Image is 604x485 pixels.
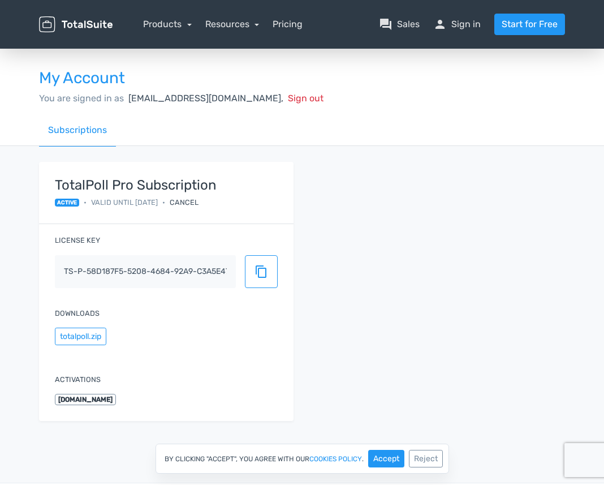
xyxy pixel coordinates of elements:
span: [EMAIL_ADDRESS][DOMAIN_NAME], [128,93,283,104]
span: [DOMAIN_NAME] [55,394,116,405]
a: Start for Free [494,14,565,35]
div: By clicking "Accept", you agree with our . [156,444,449,474]
button: Reject [409,450,443,467]
span: Valid until [DATE] [91,197,158,208]
span: active [55,199,79,207]
label: License key [55,235,100,246]
button: totalpoll.zip [55,328,106,345]
a: Subscriptions [39,114,116,147]
div: Cancel [170,197,199,208]
button: content_copy [245,255,278,288]
button: Accept [368,450,404,467]
span: question_answer [379,18,392,31]
a: Resources [205,19,260,29]
strong: TotalPoll Pro Subscription [55,178,217,192]
span: Sign out [288,93,323,104]
span: person [433,18,447,31]
a: cookies policy [309,456,362,462]
a: question_answerSales [379,18,420,31]
span: You are signed in as [39,93,124,104]
span: • [162,197,165,208]
span: content_copy [254,265,268,278]
a: Pricing [273,18,303,31]
label: Downloads [55,308,100,319]
a: Products [143,19,192,29]
label: Activations [55,374,101,385]
h3: My Account [39,70,565,87]
span: • [84,197,87,208]
a: personSign in [433,18,481,31]
img: TotalSuite for WordPress [39,16,113,32]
